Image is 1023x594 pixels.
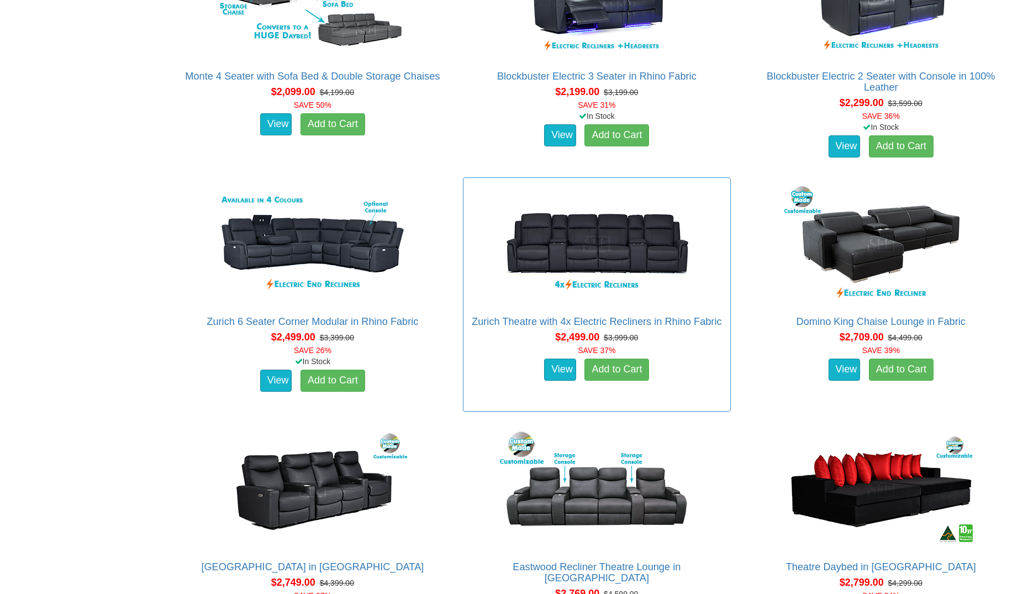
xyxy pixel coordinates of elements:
[320,88,354,97] del: $4,199.00
[300,113,365,135] a: Add to Cart
[862,112,900,120] font: SAVE 36%
[869,135,934,157] a: Add to Cart
[513,561,681,584] a: Eastwood Recliner Theatre Lounge in [GEOGRAPHIC_DATA]
[320,333,354,342] del: $3,399.00
[555,332,599,343] span: $2,499.00
[782,183,980,305] img: Domino King Chaise Lounge in Fabric
[260,370,292,392] a: View
[300,370,365,392] a: Add to Cart
[604,88,638,97] del: $3,199.00
[320,579,354,587] del: $4,399.00
[207,316,418,327] a: Zurich 6 Seater Corner Modular in Rhino Fabric
[584,359,649,381] a: Add to Cart
[829,359,861,381] a: View
[829,135,861,157] a: View
[260,113,292,135] a: View
[271,577,315,588] span: $2,749.00
[544,359,576,381] a: View
[767,71,995,93] a: Blockbuster Electric 2 Seater with Console in 100% Leather
[888,333,922,342] del: $4,499.00
[604,333,638,342] del: $3,999.00
[185,71,440,82] a: Monte 4 Seater with Sofa Bed & Double Storage Chaises
[497,183,696,305] img: Zurich Theatre with 4x Electric Recliners in Rhino Fabric
[497,429,696,550] img: Eastwood Recliner Theatre Lounge in Fabric
[213,429,412,550] img: Bond Theatre Lounge in Fabric
[797,316,966,327] a: Domino King Chaise Lounge in Fabric
[544,124,576,146] a: View
[294,101,331,109] font: SAVE 50%
[584,124,649,146] a: Add to Cart
[840,577,884,588] span: $2,799.00
[840,97,884,108] span: $2,299.00
[578,101,615,109] font: SAVE 31%
[888,99,922,108] del: $3,599.00
[271,332,315,343] span: $2,499.00
[745,122,1017,133] div: In Stock
[862,346,900,355] font: SAVE 39%
[213,183,412,305] img: Zurich 6 Seater Corner Modular in Rhino Fabric
[578,346,615,355] font: SAVE 37%
[201,561,424,572] a: [GEOGRAPHIC_DATA] in [GEOGRAPHIC_DATA]
[294,346,331,355] font: SAVE 26%
[888,579,922,587] del: $4,299.00
[869,359,934,381] a: Add to Cart
[555,86,599,97] span: $2,199.00
[271,86,315,97] span: $2,099.00
[786,561,976,572] a: Theatre Daybed in [GEOGRAPHIC_DATA]
[840,332,884,343] span: $2,709.00
[177,356,449,367] div: In Stock
[472,316,722,327] a: Zurich Theatre with 4x Electric Recliners in Rhino Fabric
[782,429,980,550] img: Theatre Daybed in Fabric
[497,71,697,82] a: Blockbuster Electric 3 Seater in Rhino Fabric
[461,111,732,122] div: In Stock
